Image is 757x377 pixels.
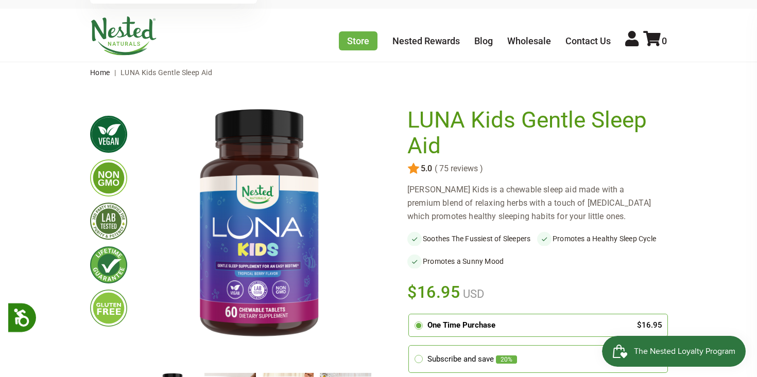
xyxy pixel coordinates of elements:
[90,159,127,196] img: gmofree
[565,35,611,46] a: Contact Us
[407,163,420,175] img: star.svg
[474,35,493,46] a: Blog
[90,116,127,153] img: vegan
[407,183,667,223] div: [PERSON_NAME] Kids is a chewable sleep aid made with a premium blend of relaxing herbs with a tou...
[90,16,157,56] img: Nested Naturals
[407,254,537,268] li: Promotes a Sunny Mood
[392,35,460,46] a: Nested Rewards
[662,35,667,46] span: 0
[643,35,667,46] a: 0
[602,336,747,367] iframe: Button to open loyalty program pop-up
[339,31,377,50] a: Store
[507,35,551,46] a: Wholesale
[407,281,460,303] span: $16.95
[144,107,374,338] img: LUNA Kids Gentle Sleep Aid
[407,231,537,246] li: Soothes The Fussiest of Sleepers
[90,290,127,327] img: glutenfree
[90,246,127,283] img: lifetimeguarantee
[537,231,667,246] li: Promotes a Healthy Sleep Cycle
[432,164,483,173] span: ( 75 reviews )
[121,68,212,77] span: LUNA Kids Gentle Sleep Aid
[90,62,667,83] nav: breadcrumbs
[112,68,118,77] span: |
[90,68,110,77] a: Home
[407,107,662,158] h1: LUNA Kids Gentle Sleep Aid
[460,288,484,300] span: USD
[420,164,432,173] span: 5.0
[90,203,127,240] img: thirdpartytested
